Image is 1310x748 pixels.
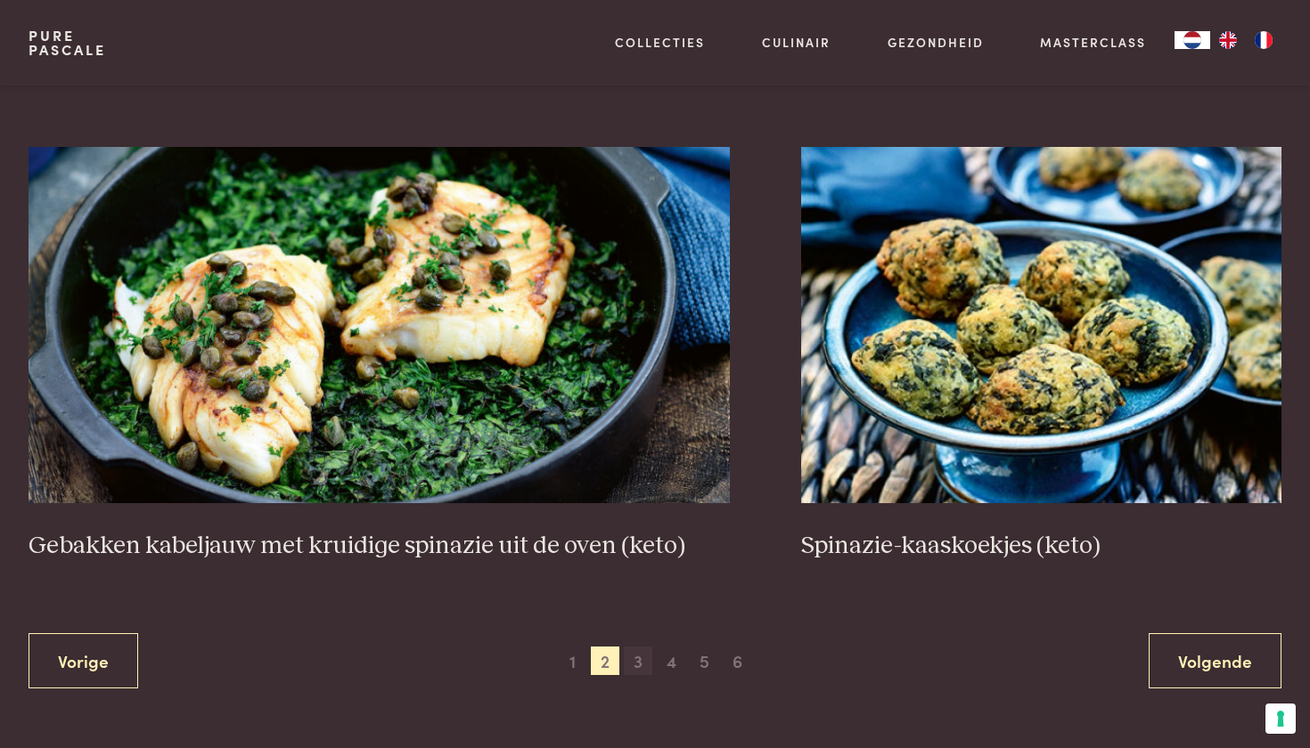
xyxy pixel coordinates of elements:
a: FR [1246,31,1281,49]
span: 5 [691,646,719,675]
aside: Language selected: Nederlands [1175,31,1281,49]
a: NL [1175,31,1210,49]
a: Collecties [615,33,705,52]
a: Vorige [29,633,138,689]
a: Volgende [1149,633,1281,689]
span: 6 [724,646,752,675]
a: Gezondheid [888,33,984,52]
span: 4 [658,646,686,675]
img: Spinazie-kaaskoekjes (keto) [801,147,1281,503]
a: PurePascale [29,28,106,57]
span: 1 [558,646,586,675]
h3: Spinazie-kaaskoekjes (keto) [801,531,1281,562]
span: 3 [624,646,652,675]
a: Gebakken kabeljauw met kruidige spinazie uit de oven (keto) Gebakken kabeljauw met kruidige spina... [29,147,730,562]
h3: Gebakken kabeljauw met kruidige spinazie uit de oven (keto) [29,531,730,562]
a: Culinair [762,33,831,52]
button: Uw voorkeuren voor toestemming voor trackingtechnologieën [1265,703,1296,734]
a: EN [1210,31,1246,49]
div: Language [1175,31,1210,49]
a: Masterclass [1040,33,1146,52]
img: Gebakken kabeljauw met kruidige spinazie uit de oven (keto) [29,147,730,503]
a: Spinazie-kaaskoekjes (keto) Spinazie-kaaskoekjes (keto) [801,147,1281,562]
span: 2 [591,646,619,675]
ul: Language list [1210,31,1281,49]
